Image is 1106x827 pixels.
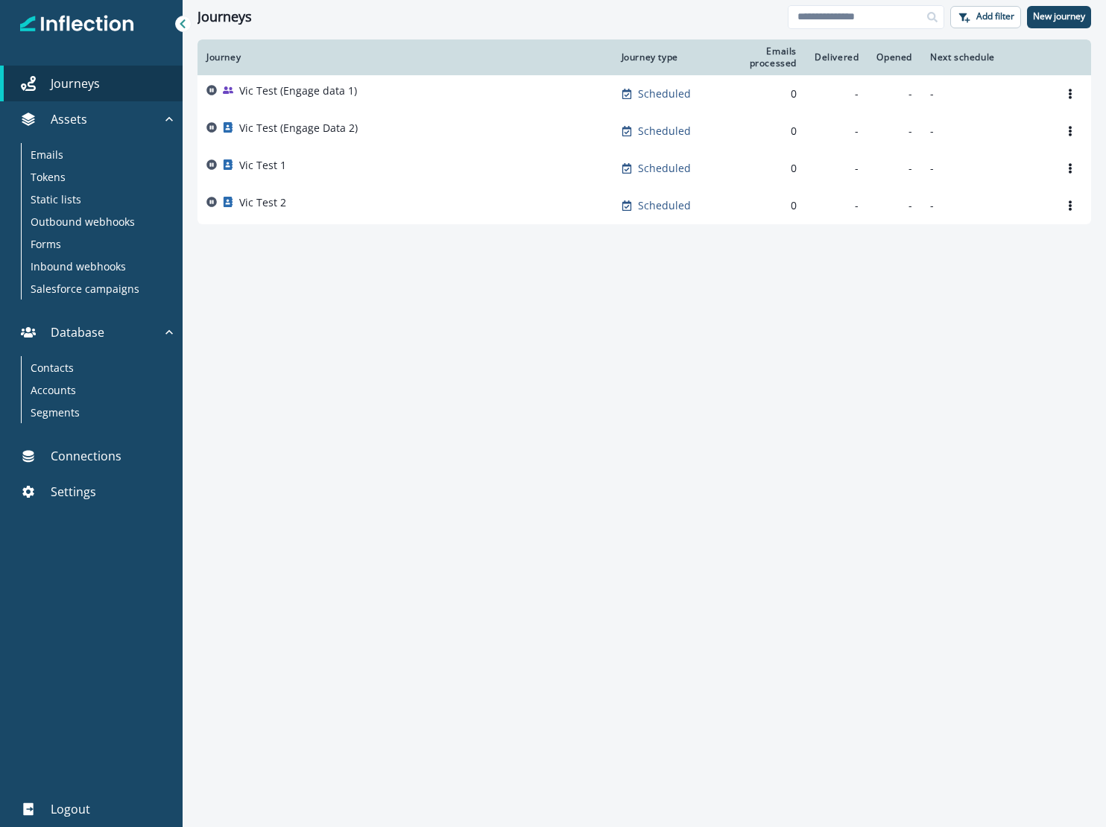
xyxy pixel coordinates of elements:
button: Options [1058,194,1082,217]
div: - [876,86,912,101]
p: Database [51,323,104,341]
p: Connections [51,447,121,465]
p: Scheduled [638,161,691,176]
p: Salesforce campaigns [31,281,139,297]
div: Delivered [815,51,859,63]
p: Add filter [976,11,1014,22]
div: 0 [719,86,797,101]
div: Journey [206,51,604,63]
a: Contacts [22,356,171,378]
p: Journeys [51,75,100,92]
div: - [815,161,859,176]
a: Emails [22,143,171,165]
button: Add filter [950,6,1021,28]
div: Emails processed [719,45,797,69]
div: 0 [719,198,797,213]
p: Scheduled [638,124,691,139]
p: Inbound webhooks [31,259,126,274]
p: New journey [1033,11,1085,22]
div: - [876,198,912,213]
p: Contacts [31,360,74,376]
button: Options [1058,83,1082,105]
h1: Journeys [197,9,252,25]
p: Assets [51,110,87,128]
p: Static lists [31,191,81,207]
a: Segments [22,401,171,423]
p: - [930,86,1040,101]
button: Options [1058,120,1082,142]
a: Vic Test 1Scheduled0---Options [197,150,1091,187]
p: Vic Test (Engage Data 2) [239,121,358,136]
p: - [930,198,1040,213]
p: Forms [31,236,61,252]
div: - [876,124,912,139]
div: 0 [719,161,797,176]
a: Tokens [22,165,171,188]
p: Accounts [31,382,76,398]
p: Segments [31,405,80,420]
div: - [815,86,859,101]
p: Tokens [31,169,66,185]
a: Forms [22,232,171,255]
div: 0 [719,124,797,139]
p: Vic Test 1 [239,158,286,173]
button: Options [1058,157,1082,180]
div: - [815,124,859,139]
p: - [930,124,1040,139]
img: Inflection [20,13,134,34]
p: Scheduled [638,198,691,213]
div: - [876,161,912,176]
p: Emails [31,147,63,162]
p: Logout [51,800,90,818]
p: Scheduled [638,86,691,101]
p: Vic Test (Engage data 1) [239,83,357,98]
a: Inbound webhooks [22,255,171,277]
a: Static lists [22,188,171,210]
a: Vic Test (Engage data 1)Scheduled0---Options [197,75,1091,113]
a: Outbound webhooks [22,210,171,232]
p: Settings [51,483,96,501]
div: Opened [876,51,912,63]
p: Outbound webhooks [31,214,135,229]
a: Vic Test (Engage Data 2)Scheduled0---Options [197,113,1091,150]
div: Journey type [622,51,702,63]
p: Vic Test 2 [239,195,286,210]
a: Accounts [22,378,171,401]
div: - [815,198,859,213]
div: Next schedule [930,51,1040,63]
a: Salesforce campaigns [22,277,171,300]
p: - [930,161,1040,176]
a: Vic Test 2Scheduled0---Options [197,187,1091,224]
button: New journey [1027,6,1091,28]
